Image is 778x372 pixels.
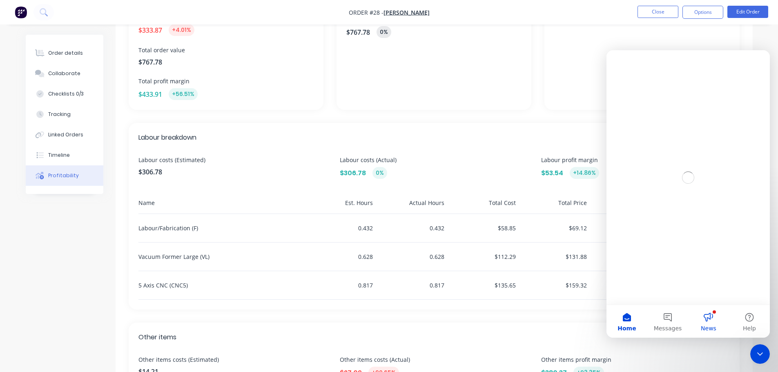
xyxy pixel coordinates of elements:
div: Checklists 0/3 [48,90,84,98]
button: Profitability [26,165,103,186]
span: $333.87 [138,25,162,35]
button: Edit Order [727,6,768,18]
span: Other items profit margin [541,355,729,364]
div: Timeline [48,151,70,159]
div: Total Cost [448,198,516,214]
iframe: Intercom live chat [750,344,770,364]
div: Margin ($) [590,198,658,214]
div: 0 % [377,26,391,38]
div: Collaborate [48,70,80,77]
div: $58.85 [448,214,516,242]
div: $69.12 [519,214,587,242]
div: 0% [372,167,387,179]
span: Other items [138,332,730,342]
div: 0.817 [376,271,444,299]
div: Name [138,198,302,214]
button: Order details [26,43,103,63]
div: 0.432 [305,214,373,242]
div: Est. Hours [305,198,373,214]
span: Labour costs (Actual) [340,156,528,164]
div: Labour/Fabrication (F) [138,214,302,242]
span: $306.78 [138,167,327,177]
span: Order #28 - [349,9,383,16]
span: Labour profit margin [541,156,729,164]
button: Checklists 0/3 [26,84,103,104]
img: Factory [15,6,27,18]
span: $767.78 [346,27,370,37]
div: $135.65 [448,271,516,299]
div: 5 Axis CNC (CNC5) [138,271,302,299]
div: 0.628 [376,243,444,271]
span: $53.54 [541,168,563,178]
div: +56.51% [169,88,198,100]
button: Tracking [26,104,103,125]
span: $433.91 [138,89,162,99]
div: 0.817 [305,271,373,299]
div: Total Price [519,198,587,214]
span: Total profit margin [138,77,314,85]
div: $159.32 [519,271,587,299]
div: Order details [48,49,83,57]
button: Timeline [26,145,103,165]
a: [PERSON_NAME] [383,9,430,16]
div: Actual Hours [376,198,444,214]
iframe: Intercom live chat [606,50,770,338]
span: Total order value [138,46,314,54]
div: Profitability [48,172,79,179]
div: +14.86% [570,167,599,179]
div: 0.628 [305,243,373,271]
div: Vacuum Former Large (VL) [138,243,302,271]
button: Options [682,6,723,19]
div: +4.01% [169,24,194,36]
span: Other items costs (Estimated) [138,355,327,364]
button: Close [638,6,678,18]
button: Collaborate [26,63,103,84]
button: Linked Orders [26,125,103,145]
div: 0.432 [376,214,444,242]
span: Other items costs (Actual) [340,355,528,364]
div: $131.88 [519,243,587,271]
span: Labour costs (Estimated) [138,156,327,164]
div: $112.29 [448,243,516,271]
div: Linked Orders [48,131,83,138]
div: Tracking [48,111,71,118]
span: Labour breakdown [138,133,730,143]
span: $306.78 [340,168,366,178]
span: $767.78 [138,57,314,67]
